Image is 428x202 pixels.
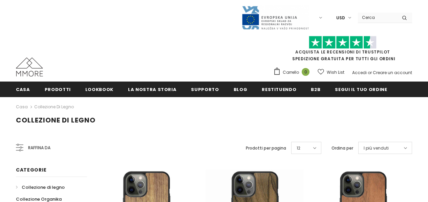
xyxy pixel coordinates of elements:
span: USD [336,15,345,21]
span: or [368,70,372,75]
a: Accedi [352,70,367,75]
span: Blog [234,86,248,93]
a: supporto [191,82,219,97]
span: Prodotti [45,86,71,93]
a: Restituendo [262,82,296,97]
span: SPEDIZIONE GRATUITA PER TUTTI GLI ORDINI [273,39,412,62]
span: supporto [191,86,219,93]
a: Creare un account [373,70,412,75]
span: B2B [311,86,320,93]
a: Wish List [318,66,344,78]
span: Collezione di legno [16,115,95,125]
label: Prodotti per pagina [246,145,286,152]
span: Raffina da [28,144,50,152]
a: Collezione di legno [34,104,74,110]
span: Categorie [16,166,46,173]
a: Casa [16,82,30,97]
span: Lookbook [85,86,113,93]
span: I più venduti [364,145,389,152]
span: 0 [302,68,309,76]
a: Carrello 0 [273,67,313,77]
span: Wish List [327,69,344,76]
a: Lookbook [85,82,113,97]
span: Collezione di legno [22,184,65,190]
label: Ordina per [331,145,353,152]
a: Acquista le recensioni di TrustPilot [295,49,390,55]
span: 12 [297,145,300,152]
a: Segui il tuo ordine [335,82,387,97]
a: Collezione di legno [16,181,65,193]
a: B2B [311,82,320,97]
a: Prodotti [45,82,71,97]
img: Casi MMORE [16,58,43,76]
span: Segui il tuo ordine [335,86,387,93]
span: Restituendo [262,86,296,93]
img: Fidati di Pilot Stars [309,36,377,49]
span: Carrello [283,69,299,76]
input: Search Site [358,13,397,22]
a: Javni Razpis [241,15,309,20]
a: Casa [16,103,28,111]
a: La nostra storia [128,82,176,97]
img: Javni Razpis [241,5,309,30]
span: La nostra storia [128,86,176,93]
span: Casa [16,86,30,93]
a: Blog [234,82,248,97]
